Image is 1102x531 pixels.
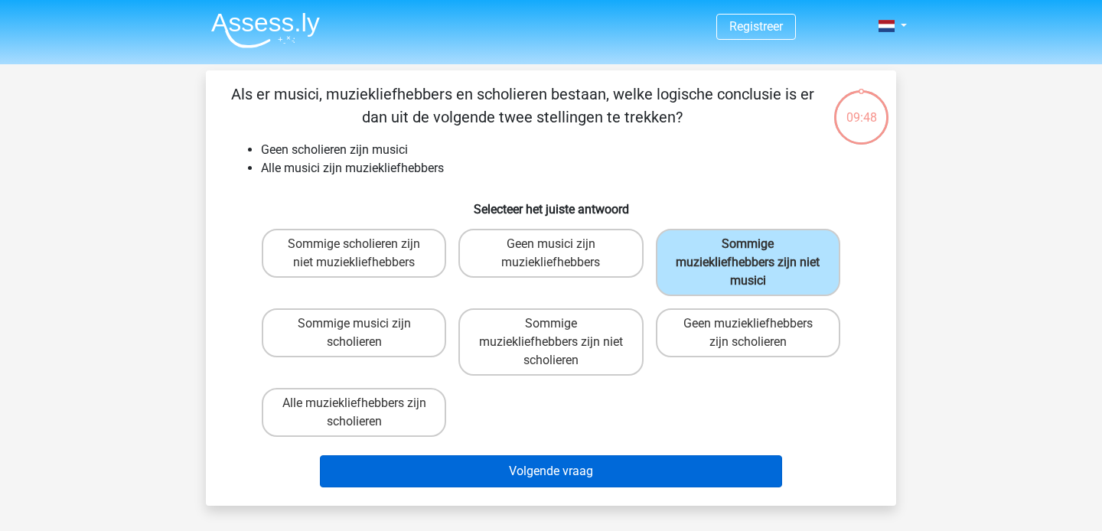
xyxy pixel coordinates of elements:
li: Alle musici zijn muziekliefhebbers [261,159,872,178]
h6: Selecteer het juiste antwoord [230,190,872,217]
li: Geen scholieren zijn musici [261,141,872,159]
label: Sommige muziekliefhebbers zijn niet scholieren [458,308,643,376]
button: Volgende vraag [320,455,783,487]
label: Alle muziekliefhebbers zijn scholieren [262,388,446,437]
label: Sommige muziekliefhebbers zijn niet musici [656,229,840,296]
label: Sommige scholieren zijn niet muziekliefhebbers [262,229,446,278]
label: Geen muziekliefhebbers zijn scholieren [656,308,840,357]
label: Sommige musici zijn scholieren [262,308,446,357]
p: Als er musici, muziekliefhebbers en scholieren bestaan, welke logische conclusie is er dan uit de... [230,83,814,129]
label: Geen musici zijn muziekliefhebbers [458,229,643,278]
a: Registreer [729,19,783,34]
div: 09:48 [833,89,890,127]
img: Assessly [211,12,320,48]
